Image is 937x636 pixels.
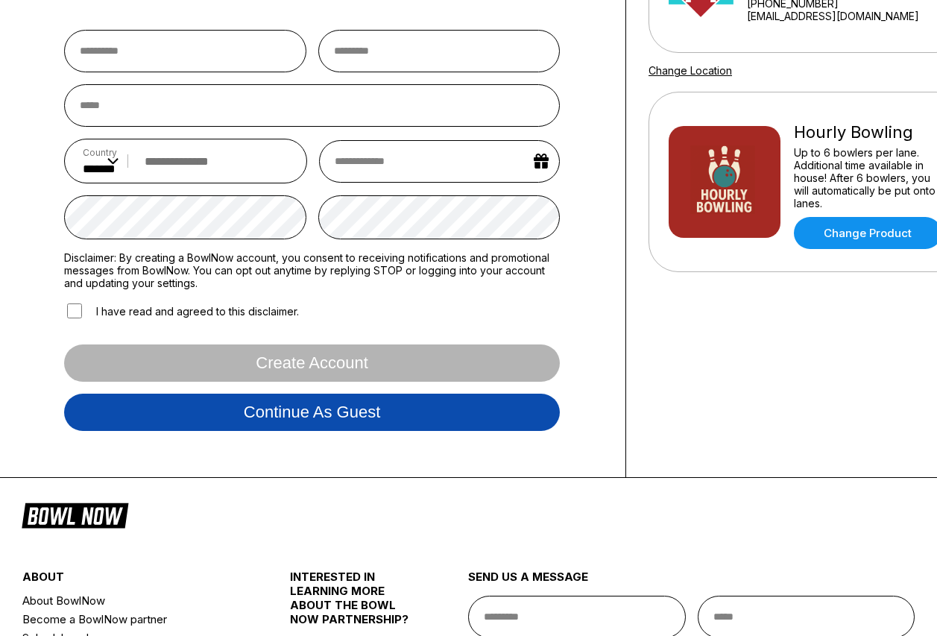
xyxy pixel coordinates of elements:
img: Hourly Bowling [669,126,780,238]
label: I have read and agreed to this disclaimer. [64,301,299,321]
div: send us a message [468,570,915,596]
div: about [22,570,245,591]
input: I have read and agreed to this disclaimer. [67,303,82,318]
label: Country [83,147,119,158]
a: About BowlNow [22,591,245,610]
a: Change Location [649,64,732,77]
button: Continue as guest [64,394,560,431]
label: Disclaimer: By creating a BowlNow account, you consent to receiving notifications and promotional... [64,251,560,289]
a: Become a BowlNow partner [22,610,245,629]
